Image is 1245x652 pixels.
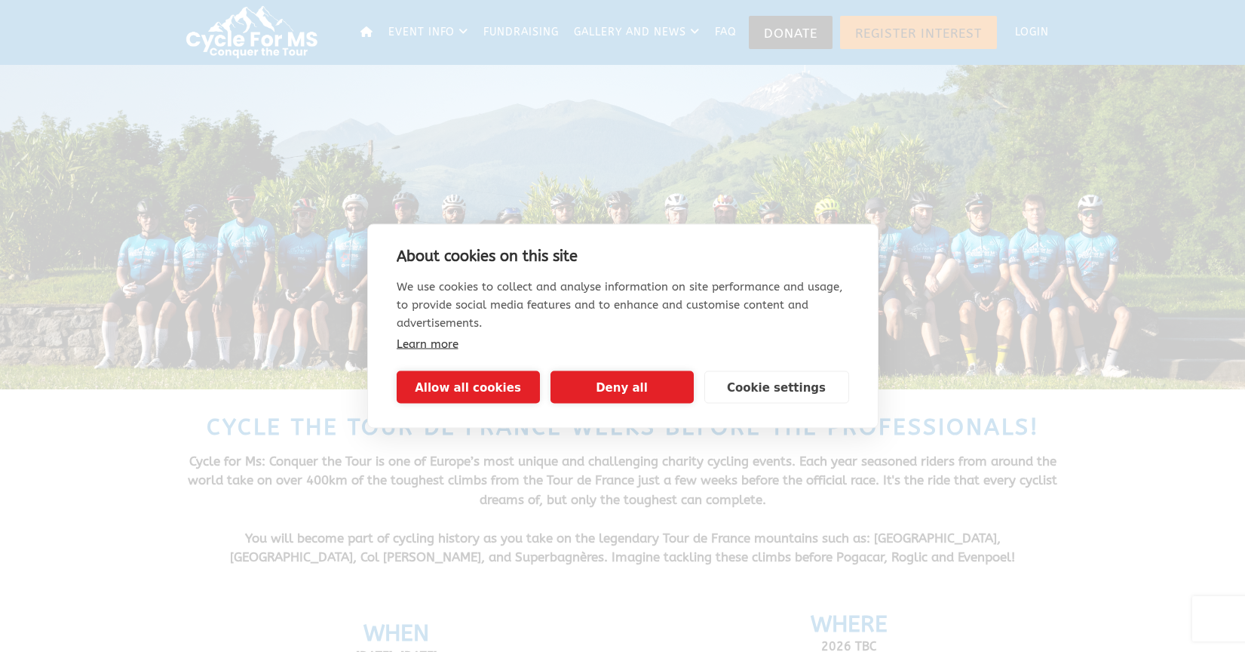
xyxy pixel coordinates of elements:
[704,371,849,404] button: Cookie settings
[397,337,458,351] a: Learn more
[397,371,540,404] button: Allow all cookies
[397,278,849,332] p: We use cookies to collect and analyse information on site performance and usage, to provide socia...
[550,371,694,404] button: Deny all
[397,248,578,265] strong: About cookies on this site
